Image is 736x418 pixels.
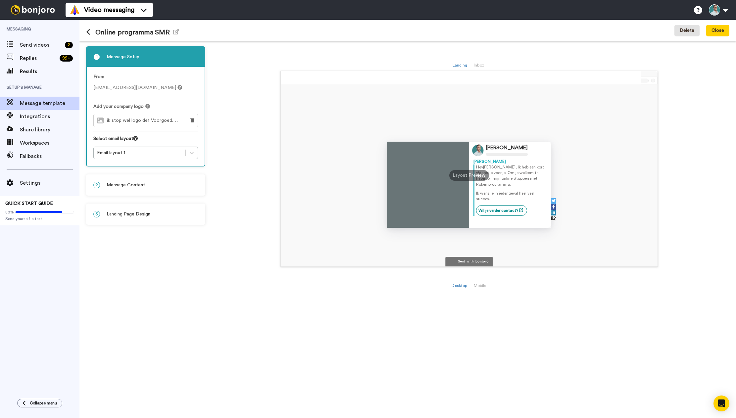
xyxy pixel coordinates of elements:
span: Add your company logo [93,103,144,110]
div: Desktop [452,283,467,288]
div: [PERSON_NAME] [473,159,547,164]
span: 80% [5,209,14,215]
span: Replies [20,54,57,62]
span: Video messaging [84,5,134,15]
img: vm-color.svg [70,5,80,15]
div: bonjoro [475,260,488,263]
span: Workspaces [20,139,79,147]
div: 3Landing Page Design [86,204,205,225]
span: Message Setup [107,54,139,60]
img: arrow.svg [192,182,198,188]
span: ik stop wel logo def Voorgoed.png [107,118,182,123]
button: Collapse menu [17,399,62,407]
a: Landing [449,48,471,71]
div: [PERSON_NAME] [486,145,528,151]
span: Message template [20,99,79,107]
a: Desktop [448,268,470,291]
a: Inbox [470,48,489,71]
div: 2 [65,42,73,48]
p: Ik wens je in ieder geval heel veel succes. [476,191,547,202]
div: Inbox [474,63,485,68]
span: Settings [20,179,79,187]
div: Sent with [458,260,474,263]
span: 3 [93,211,100,217]
p: Hey [PERSON_NAME] , Ik heb een kort videootje voor je. Om je welkom te heten bij mijn online Stop... [476,164,547,187]
span: Send videos [20,41,62,49]
div: Open Intercom Messenger [713,395,729,411]
span: Landing Page Design [107,211,150,217]
span: 2 [93,182,100,188]
h1: Online programma SMR [86,28,179,36]
div: 2Message Content [86,174,205,196]
img: arrow.svg [192,211,198,217]
img: bj-logo-header-white.svg [8,5,58,15]
span: 1 [93,54,100,60]
img: player-controls-full.svg [387,218,469,228]
span: Message Content [107,182,145,188]
span: [EMAIL_ADDRESS][DOMAIN_NAME] [93,85,182,90]
span: Share library [20,126,79,134]
div: Mobile [474,283,486,288]
button: Close [706,25,729,37]
span: Collapse menu [30,400,57,406]
label: From [93,73,104,80]
img: Profile Image [472,144,484,156]
div: 99 + [60,55,73,62]
div: Select email layout [93,135,198,147]
div: Layout Preview [449,170,489,181]
span: Send yourself a test [5,216,74,221]
span: Integrations [20,113,79,120]
span: Fallbacks [20,152,79,160]
a: Wil je verder contact? [476,205,527,216]
div: Landing [453,63,467,68]
img: arrow.svg [192,54,198,60]
img: Bonjoro Logo [450,259,455,264]
a: Mobile [470,268,489,291]
button: Delete [674,25,700,37]
div: Email layout 1 [97,150,182,156]
span: QUICK START GUIDE [5,201,53,206]
img: a6174332-0269-4742-916b-556db35ded73 [447,126,491,138]
span: Results [20,68,79,75]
